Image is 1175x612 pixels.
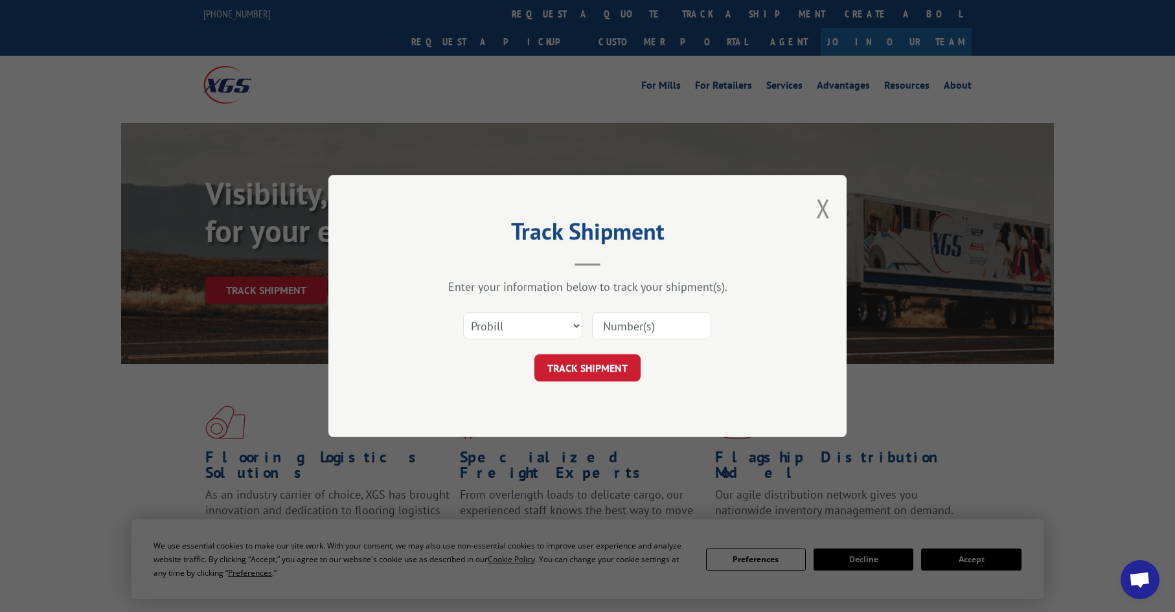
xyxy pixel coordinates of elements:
input: Number(s) [592,312,711,339]
h2: Track Shipment [393,222,782,247]
button: Close modal [816,191,830,225]
button: TRACK SHIPMENT [534,354,641,381]
div: Enter your information below to track your shipment(s). [393,279,782,294]
div: Open chat [1121,560,1159,599]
